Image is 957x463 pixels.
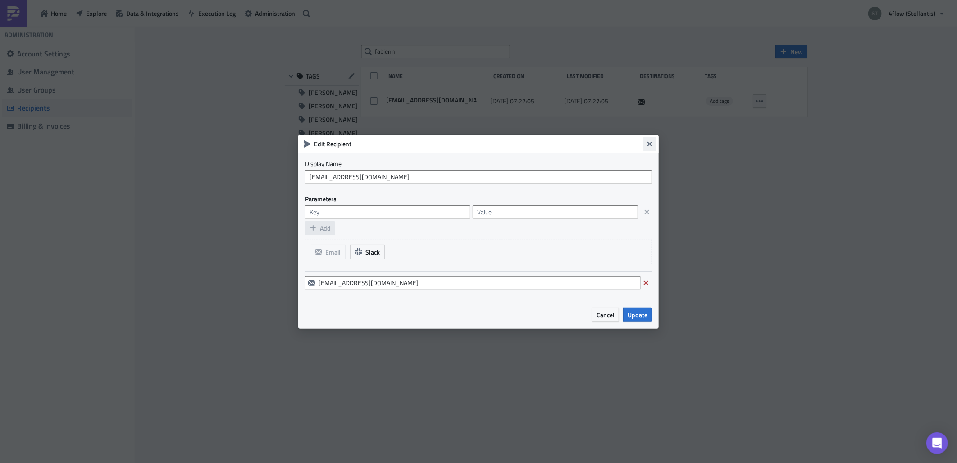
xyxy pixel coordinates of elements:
[314,140,643,148] h6: Edit Recipient
[628,310,647,319] span: Update
[325,247,341,257] span: Email
[365,247,380,257] span: Slack
[305,205,470,219] input: Key
[592,308,619,322] button: Cancel
[305,170,652,184] input: John Doe
[473,205,638,219] input: Value
[310,245,346,259] button: Email
[643,137,656,151] button: Close
[623,308,652,322] button: Update
[926,432,948,454] div: Open Intercom Messenger
[305,221,335,235] button: Add
[320,223,331,233] span: Add
[350,245,385,259] button: Slack
[305,160,652,168] label: Display Name
[305,276,641,290] input: Enter Email address
[305,190,652,205] div: Parameters
[597,310,615,319] span: Cancel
